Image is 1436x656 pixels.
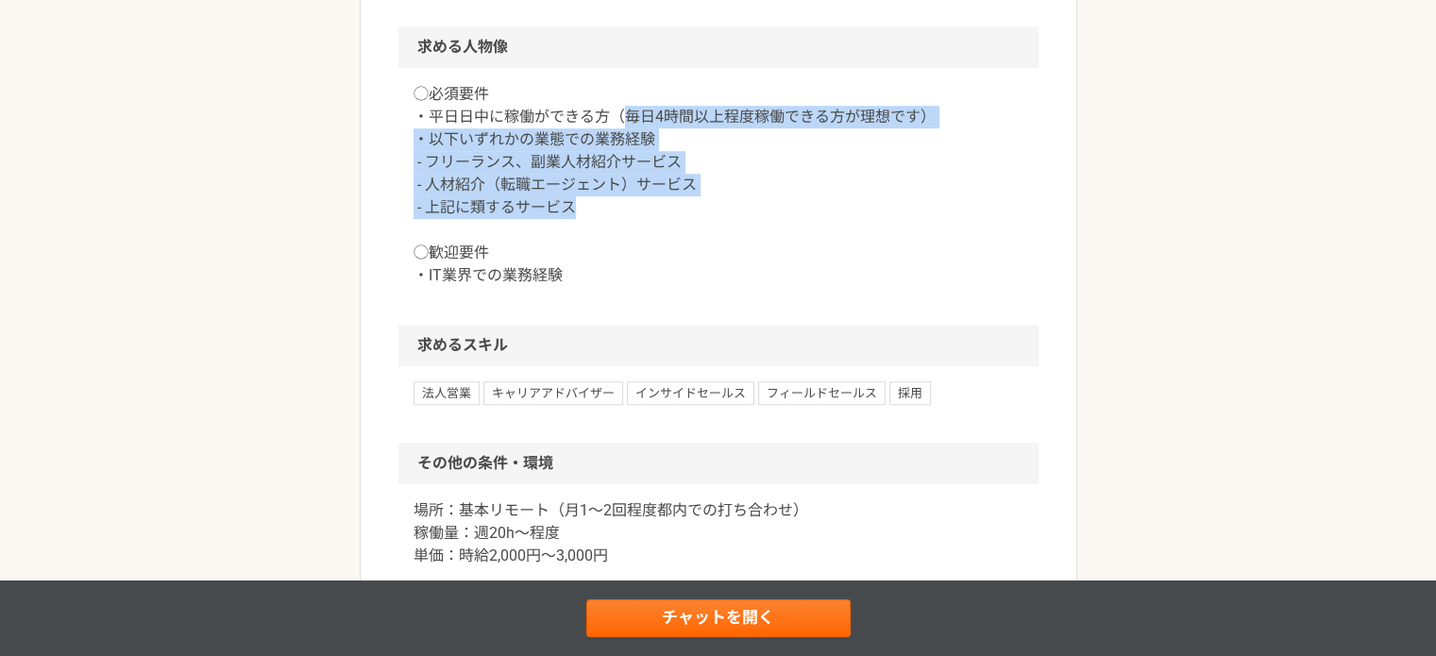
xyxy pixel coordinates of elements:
[627,381,754,404] span: インサイドセールス
[483,381,623,404] span: キャリアアドバイザー
[398,26,1039,68] h2: 求める人物像
[414,499,1023,567] p: 場所：基本リモート（月1〜2回程度都内での打ち合わせ） 稼働量：週20h〜程度 単価：時給2,000円〜3,000円
[398,443,1039,484] h2: その他の条件・環境
[398,325,1039,366] h2: 求めるスキル
[414,381,480,404] span: 法人営業
[414,83,1023,287] p: ◯必須要件 ・平日日中に稼働ができる方（毎日4時間以上程度稼働できる方が理想です） ・以下いずれかの業態での業務経験 - フリーランス、副業人材紹介サービス - 人材紹介（転職エージェント）サー...
[586,599,851,637] a: チャットを開く
[889,381,931,404] span: 採用
[758,381,886,404] span: フィールドセールス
